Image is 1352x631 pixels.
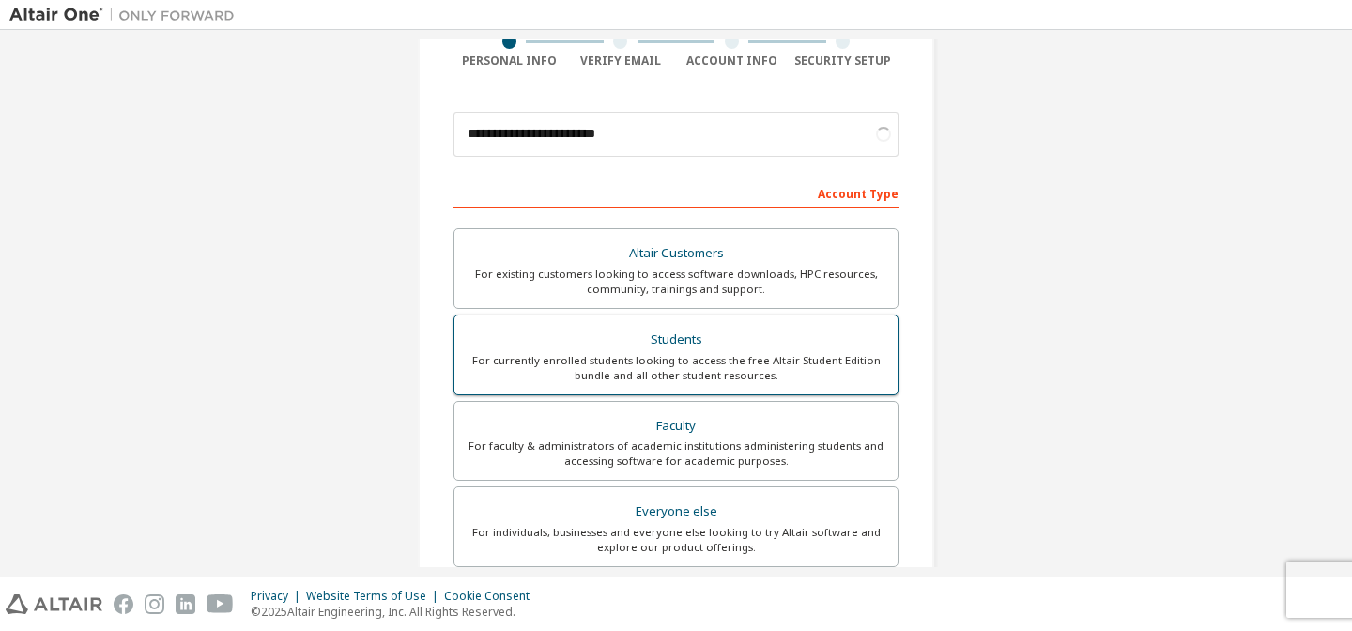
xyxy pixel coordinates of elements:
[251,589,306,604] div: Privacy
[788,54,899,69] div: Security Setup
[466,525,886,555] div: For individuals, businesses and everyone else looking to try Altair software and explore our prod...
[453,177,899,208] div: Account Type
[9,6,244,24] img: Altair One
[466,327,886,353] div: Students
[466,439,886,469] div: For faculty & administrators of academic institutions administering students and accessing softwa...
[466,267,886,297] div: For existing customers looking to access software downloads, HPC resources, community, trainings ...
[306,589,444,604] div: Website Terms of Use
[145,594,164,614] img: instagram.svg
[176,594,195,614] img: linkedin.svg
[453,54,565,69] div: Personal Info
[466,499,886,525] div: Everyone else
[114,594,133,614] img: facebook.svg
[207,594,234,614] img: youtube.svg
[444,589,541,604] div: Cookie Consent
[676,54,788,69] div: Account Info
[251,604,541,620] p: © 2025 Altair Engineering, Inc. All Rights Reserved.
[565,54,677,69] div: Verify Email
[6,594,102,614] img: altair_logo.svg
[466,240,886,267] div: Altair Customers
[466,413,886,439] div: Faculty
[466,353,886,383] div: For currently enrolled students looking to access the free Altair Student Edition bundle and all ...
